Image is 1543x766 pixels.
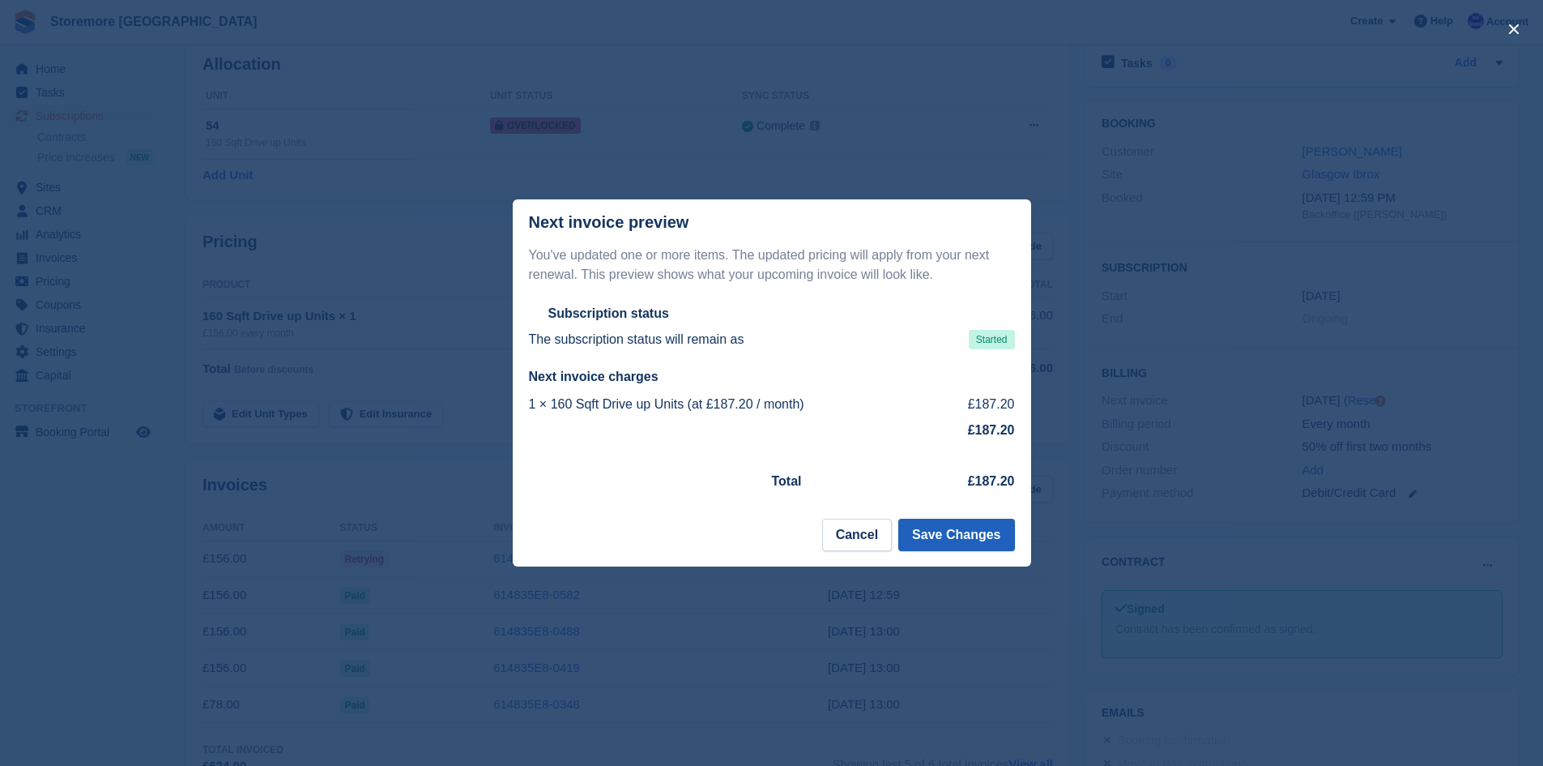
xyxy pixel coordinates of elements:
h2: Next invoice charges [529,369,1015,385]
td: 1 × 160 Sqft Drive up Units (at £187.20 / month) [529,392,944,417]
button: Cancel [822,519,892,551]
strong: £187.20 [968,423,1015,437]
td: £187.20 [944,392,1014,417]
h2: Subscription status [548,306,669,322]
strong: £187.20 [968,474,1015,488]
strong: Total [772,474,802,488]
p: You've updated one or more items. The updated pricing will apply from your next renewal. This pre... [529,246,1015,285]
button: close [1501,16,1527,42]
span: Started [969,330,1015,349]
p: Next invoice preview [529,213,689,232]
p: The subscription status will remain as [529,330,744,349]
button: Save Changes [898,519,1014,551]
